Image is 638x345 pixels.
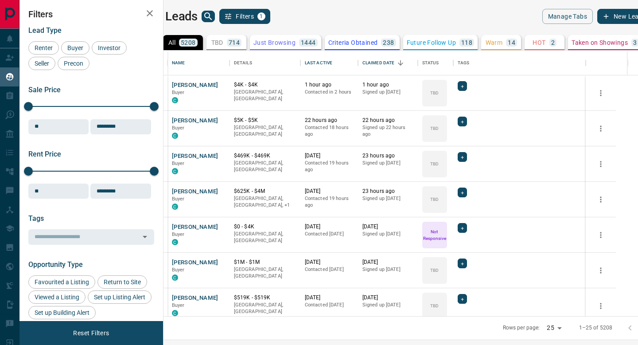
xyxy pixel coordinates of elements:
[551,39,555,46] p: 2
[362,81,413,89] p: 1 hour ago
[305,223,354,231] p: [DATE]
[362,231,413,238] p: Signed up [DATE]
[181,39,196,46] p: 5208
[172,188,218,196] button: [PERSON_NAME]
[168,39,175,46] p: All
[172,90,185,95] span: Buyer
[28,26,62,35] span: Lead Type
[61,41,89,55] div: Buyer
[594,264,607,277] button: more
[594,157,607,171] button: more
[542,9,593,24] button: Manage Tabs
[305,231,354,238] p: Contacted [DATE]
[461,188,464,197] span: +
[305,294,354,302] p: [DATE]
[458,51,470,75] div: Tags
[430,267,439,274] p: TBD
[234,160,296,173] p: [GEOGRAPHIC_DATA], [GEOGRAPHIC_DATA]
[362,294,413,302] p: [DATE]
[430,196,439,203] p: TBD
[458,81,467,91] div: +
[305,188,354,195] p: [DATE]
[258,13,265,20] span: 1
[172,168,178,174] div: condos.ca
[28,150,61,158] span: Rent Price
[219,9,270,24] button: Filters1
[172,294,218,302] button: [PERSON_NAME]
[461,259,464,268] span: +
[362,117,413,124] p: 22 hours ago
[230,51,300,75] div: Details
[633,39,637,46] p: 3
[31,278,92,286] span: Favourited a Listing
[28,214,44,223] span: Tags
[67,325,115,341] button: Reset Filters
[91,294,148,301] span: Set up Listing Alert
[300,51,358,75] div: Last Active
[358,51,418,75] div: Claimed Date
[458,152,467,162] div: +
[172,117,218,125] button: [PERSON_NAME]
[234,231,296,244] p: [GEOGRAPHIC_DATA], [GEOGRAPHIC_DATA]
[61,60,86,67] span: Precon
[172,81,218,90] button: [PERSON_NAME]
[28,57,55,70] div: Seller
[172,152,218,161] button: [PERSON_NAME]
[458,223,467,233] div: +
[234,124,296,138] p: [GEOGRAPHIC_DATA], [GEOGRAPHIC_DATA]
[234,89,296,102] p: [GEOGRAPHIC_DATA], [GEOGRAPHIC_DATA]
[88,290,152,304] div: Set up Listing Alert
[461,82,464,90] span: +
[31,309,93,316] span: Set up Building Alert
[28,290,86,304] div: Viewed a Listing
[430,125,439,132] p: TBD
[253,39,296,46] p: Just Browsing
[362,188,413,195] p: 23 hours ago
[234,117,296,124] p: $5K - $5K
[305,117,354,124] p: 22 hours ago
[172,204,178,210] div: condos.ca
[394,57,407,69] button: Sort
[508,39,515,46] p: 14
[28,41,59,55] div: Renter
[172,223,218,231] button: [PERSON_NAME]
[362,223,413,231] p: [DATE]
[594,122,607,135] button: more
[533,39,545,46] p: HOT
[234,188,296,195] p: $625K - $4M
[31,60,52,67] span: Seller
[234,81,296,89] p: $4K - $4K
[172,239,178,245] div: condos.ca
[172,302,185,308] span: Buyer
[362,124,413,138] p: Signed up 22 hours ago
[461,39,472,46] p: 118
[579,324,613,332] p: 1–25 of 5208
[172,161,185,166] span: Buyer
[211,39,223,46] p: TBD
[594,299,607,313] button: more
[458,294,467,304] div: +
[418,51,453,75] div: Status
[407,39,456,46] p: Future Follow Up
[172,267,185,273] span: Buyer
[172,51,185,75] div: Name
[234,195,296,209] p: Ottawa
[594,86,607,100] button: more
[362,51,395,75] div: Claimed Date
[305,152,354,160] p: [DATE]
[305,195,354,209] p: Contacted 19 hours ago
[234,223,296,231] p: $0 - $4K
[64,44,86,51] span: Buyer
[430,161,439,167] p: TBD
[234,266,296,280] p: [GEOGRAPHIC_DATA], [GEOGRAPHIC_DATA]
[461,153,464,161] span: +
[305,259,354,266] p: [DATE]
[147,9,198,24] h1: My Leads
[305,302,354,309] p: Contacted [DATE]
[234,302,296,315] p: [GEOGRAPHIC_DATA], [GEOGRAPHIC_DATA]
[305,266,354,273] p: Contacted [DATE]
[458,188,467,197] div: +
[31,294,82,301] span: Viewed a Listing
[28,9,154,20] h2: Filters
[101,278,144,286] span: Return to Site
